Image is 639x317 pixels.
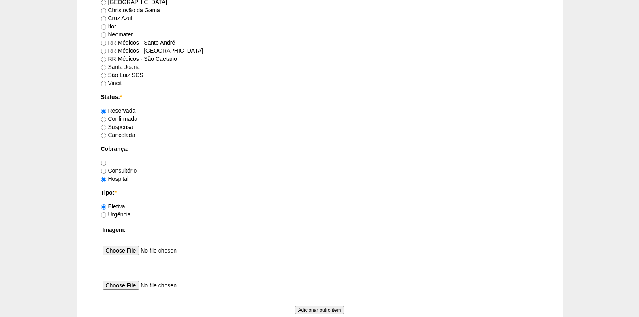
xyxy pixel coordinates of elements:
[101,81,106,86] input: Vincit
[120,94,122,100] span: Este campo é obrigatório.
[101,211,131,218] label: Urgência
[101,167,137,174] label: Consultório
[101,117,106,122] input: Confirmada
[101,57,106,62] input: RR Médicos - São Caetano
[101,145,539,153] label: Cobrança:
[101,73,106,78] input: São Luiz SCS
[101,56,177,62] label: RR Médicos - São Caetano
[101,224,539,236] th: Imagem:
[101,47,203,54] label: RR Médicos - [GEOGRAPHIC_DATA]
[114,189,116,196] span: Este campo é obrigatório.
[101,24,106,30] input: Ifor
[101,32,106,38] input: Neomater
[101,72,143,78] label: São Luiz SCS
[101,80,122,86] label: Vincit
[101,161,106,166] input: -
[101,116,137,122] label: Confirmada
[101,15,133,21] label: Cruz Azul
[101,132,135,138] label: Cancelada
[101,39,175,46] label: RR Médicos - Santo André
[101,107,136,114] label: Reservada
[295,306,344,314] input: Adicionar outro item
[101,16,106,21] input: Cruz Azul
[101,176,129,182] label: Hospital
[101,7,160,13] label: Christovão da Gama
[101,159,110,166] label: -
[101,41,106,46] input: RR Médicos - Santo André
[101,93,539,101] label: Status:
[101,169,106,174] input: Consultório
[101,203,125,210] label: Eletiva
[101,212,106,218] input: Urgência
[101,124,133,130] label: Suspensa
[101,49,106,54] input: RR Médicos - [GEOGRAPHIC_DATA]
[101,65,106,70] input: Santa Joana
[101,64,140,70] label: Santa Joana
[101,109,106,114] input: Reservada
[101,204,106,210] input: Eletiva
[101,23,116,30] label: Ifor
[101,31,133,38] label: Neomater
[101,177,106,182] input: Hospital
[101,8,106,13] input: Christovão da Gama
[101,133,106,138] input: Cancelada
[101,125,106,130] input: Suspensa
[101,188,539,197] label: Tipo:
